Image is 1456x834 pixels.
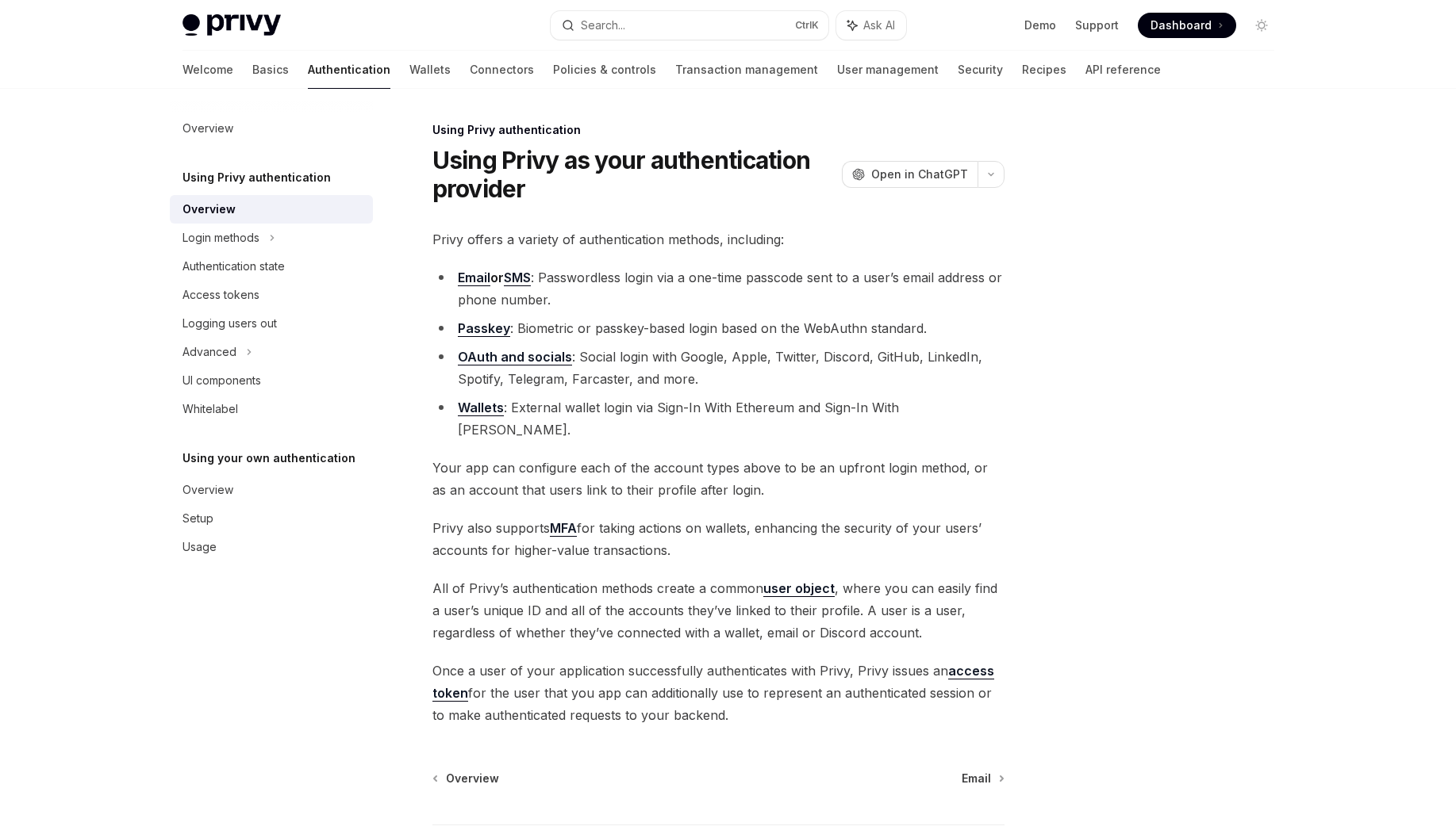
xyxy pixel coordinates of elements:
[182,14,281,36] img: light logo
[962,771,1003,786] a: Email
[182,342,236,362] div: Advanced
[182,400,238,419] div: Whitelabel
[170,195,373,224] a: Overview
[409,51,451,89] a: Wallets
[863,17,895,33] span: Ask AI
[837,51,939,89] a: User management
[182,371,261,390] div: UI components
[170,476,373,504] a: Overview
[182,257,285,276] div: Authentication state
[432,396,1005,441] li: : External wallet login via Sign-In With Ethereum and Sign-In With [PERSON_NAME].
[432,146,836,203] h1: Using Privy as your authentication provider
[1085,51,1161,89] a: API reference
[170,114,373,143] a: Overview
[446,771,499,786] span: Overview
[182,509,213,528] div: Setup
[458,349,572,365] a: OAuth and socials
[458,270,490,286] a: Email
[1022,51,1066,89] a: Recipes
[432,122,1005,138] div: Using Privy authentication
[432,577,1005,644] span: All of Privy’s authentication methods create a common , where you can easily find a user’s unique...
[432,660,1005,726] span: Once a user of your application successfully authenticates with Privy, Privy issues an for the us...
[1151,17,1212,33] span: Dashboard
[675,51,818,89] a: Transaction management
[182,480,233,499] div: Overview
[432,457,1005,501] span: Your app can configure each of the account types above to be an upfront login method, or as an ac...
[182,538,217,557] div: Usage
[170,281,373,309] a: Access tokens
[182,285,259,304] div: Access tokens
[182,168,331,187] h5: Using Privy authentication
[252,51,289,89] a: Basics
[432,346,1005,390] li: : Social login with Google, Apple, Twitter, Discord, GitHub, LinkedIn, Spotify, Telegram, Farcast...
[458,270,531,286] strong: or
[458,320,510,337] a: Passkey
[1249,13,1274,38] button: Toggle dark mode
[182,314,277,333] div: Logging users out
[170,309,373,338] a: Logging users out
[170,366,373,395] a: UI components
[795,19,819,32] span: Ctrl K
[432,517,1005,561] span: Privy also supports for taking actions on wallets, enhancing the security of your users’ accounts...
[182,51,233,89] a: Welcome
[170,533,373,561] a: Usage
[836,11,906,40] button: Ask AI
[170,395,373,423] a: Whitelabel
[842,161,978,188] button: Open in ChatGPT
[1138,13,1236,38] a: Dashboard
[432,266,1005,311] li: : Passwordless login via a one-time passcode sent to a user’s email address or phone number.
[504,270,531,286] a: SMS
[1075,17,1119,33] a: Support
[550,520,577,537] a: MFA
[1024,17,1056,33] a: Demo
[962,771,991,786] span: Email
[432,228,1005,251] span: Privy offers a variety of authentication methods, including:
[182,449,355,468] h5: Using your own authentication
[182,200,236,219] div: Overview
[551,11,828,40] button: Search...CtrlK
[170,504,373,533] a: Setup
[182,119,233,138] div: Overview
[434,771,499,786] a: Overview
[432,317,1005,339] li: : Biometric or passkey-based login based on the WebAuthn standard.
[581,16,625,35] div: Search...
[553,51,656,89] a: Policies & controls
[871,166,968,182] span: Open in ChatGPT
[170,252,373,281] a: Authentication state
[182,228,259,247] div: Login methods
[958,51,1003,89] a: Security
[470,51,534,89] a: Connectors
[308,51,390,89] a: Authentication
[763,580,835,597] a: user object
[458,400,504,416] a: Wallets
